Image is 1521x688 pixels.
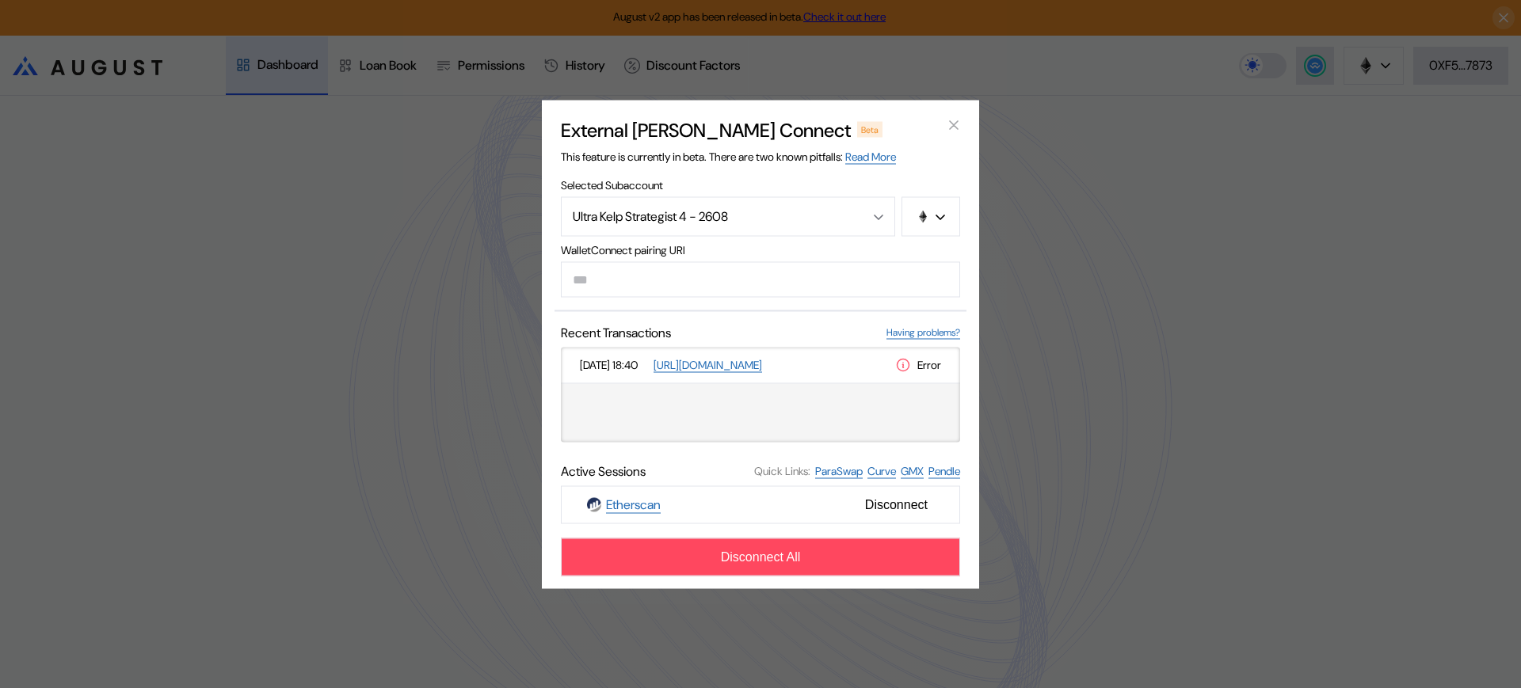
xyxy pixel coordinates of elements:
[561,242,960,257] span: WalletConnect pairing URI
[886,325,960,339] a: Having problems?
[928,463,960,478] a: Pendle
[902,196,960,236] button: chain logo
[857,121,882,137] div: Beta
[561,117,851,142] h2: External [PERSON_NAME] Connect
[561,149,896,164] span: This feature is currently in beta. There are two known pitfalls:
[867,463,896,478] a: Curve
[561,485,960,523] button: EtherscanEtherscanDisconnect
[917,210,929,222] img: chain logo
[561,538,960,576] button: Disconnect All
[815,463,863,478] a: ParaSwap
[573,208,849,225] div: Ultra Kelp Strategist 4 - 2608
[721,549,801,564] span: Disconnect All
[587,497,601,511] img: Etherscan
[580,358,647,372] span: [DATE] 18:40
[561,462,646,479] span: Active Sessions
[859,491,934,518] span: Disconnect
[561,196,895,236] button: Open menu
[901,463,924,478] a: GMX
[895,356,941,373] div: Error
[754,464,810,478] span: Quick Links:
[606,496,661,513] a: Etherscan
[845,149,896,164] a: Read More
[941,112,966,138] button: close modal
[654,357,762,372] a: [URL][DOMAIN_NAME]
[561,177,960,192] span: Selected Subaccount
[561,324,671,340] span: Recent Transactions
